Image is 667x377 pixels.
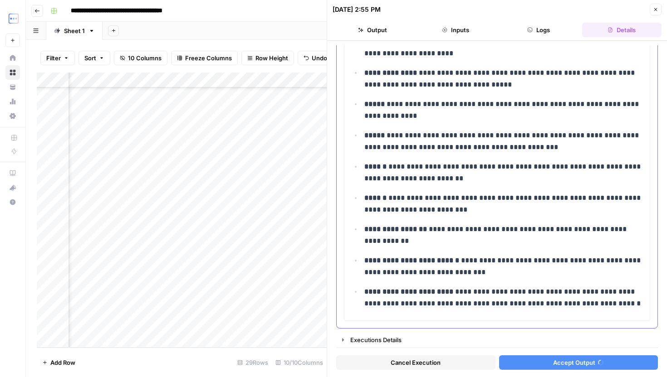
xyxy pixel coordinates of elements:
[128,53,162,63] span: 10 Columns
[185,53,232,63] span: Freeze Columns
[582,23,662,37] button: Details
[333,5,381,14] div: [DATE] 2:55 PM
[5,109,20,123] a: Settings
[553,358,595,367] span: Accept Output
[40,51,75,65] button: Filter
[5,195,20,209] button: Help + Support
[46,22,103,40] a: Sheet 1
[5,94,20,109] a: Usage
[499,23,579,37] button: Logs
[84,53,96,63] span: Sort
[416,23,495,37] button: Inputs
[5,80,20,94] a: Your Data
[391,358,441,367] span: Cancel Execution
[255,53,288,63] span: Row Height
[298,51,333,65] button: Undo
[234,355,272,370] div: 29 Rows
[499,355,658,370] button: Accept Output
[5,10,22,27] img: TripleDart Logo
[5,65,20,80] a: Browse
[336,355,495,370] button: Cancel Execution
[312,53,327,63] span: Undo
[5,7,20,30] button: Workspace: TripleDart
[5,51,20,65] a: Home
[5,166,20,180] a: AirOps Academy
[114,51,167,65] button: 10 Columns
[50,358,75,367] span: Add Row
[37,355,81,370] button: Add Row
[272,355,327,370] div: 10/10 Columns
[350,335,652,344] div: Executions Details
[333,23,412,37] button: Output
[64,26,85,35] div: Sheet 1
[337,333,657,347] button: Executions Details
[241,51,294,65] button: Row Height
[6,181,20,194] div: What's new?
[46,53,61,63] span: Filter
[171,51,238,65] button: Freeze Columns
[78,51,110,65] button: Sort
[5,180,20,195] button: What's new?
